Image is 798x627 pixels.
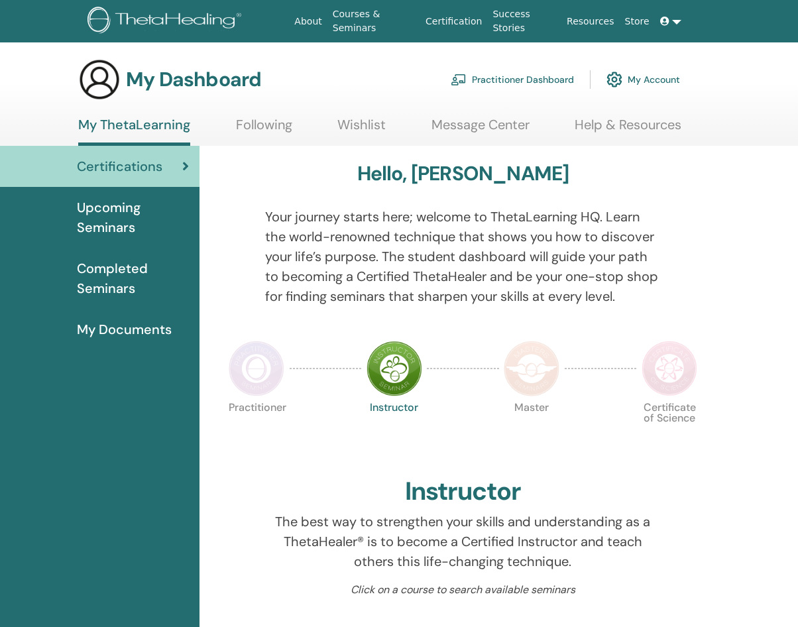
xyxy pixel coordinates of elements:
[78,58,121,101] img: generic-user-icon.jpg
[642,402,697,458] p: Certificate of Science
[367,341,422,396] img: Instructor
[451,65,574,94] a: Practitioner Dashboard
[642,341,697,396] img: Certificate of Science
[78,117,190,146] a: My ThetaLearning
[265,512,661,571] p: The best way to strengthen your skills and understanding as a ThetaHealer® is to become a Certifi...
[405,477,521,507] h2: Instructor
[126,68,261,91] h3: My Dashboard
[561,9,620,34] a: Resources
[487,2,561,40] a: Success Stories
[575,117,681,142] a: Help & Resources
[337,117,386,142] a: Wishlist
[504,341,559,396] img: Master
[289,9,327,34] a: About
[420,9,487,34] a: Certification
[327,2,420,40] a: Courses & Seminars
[451,74,467,85] img: chalkboard-teacher.svg
[367,402,422,458] p: Instructor
[87,7,246,36] img: logo.png
[431,117,530,142] a: Message Center
[606,65,680,94] a: My Account
[236,117,292,142] a: Following
[77,319,172,339] span: My Documents
[265,207,661,306] p: Your journey starts here; welcome to ThetaLearning HQ. Learn the world-renowned technique that sh...
[229,402,284,458] p: Practitioner
[606,68,622,91] img: cog.svg
[77,156,162,176] span: Certifications
[504,402,559,458] p: Master
[357,162,569,186] h3: Hello, [PERSON_NAME]
[77,258,189,298] span: Completed Seminars
[229,341,284,396] img: Practitioner
[265,582,661,598] p: Click on a course to search available seminars
[620,9,655,34] a: Store
[77,198,189,237] span: Upcoming Seminars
